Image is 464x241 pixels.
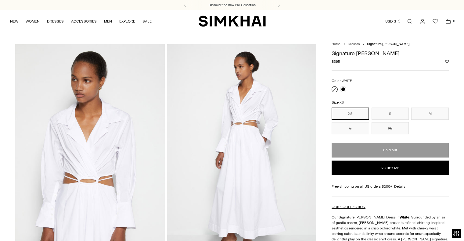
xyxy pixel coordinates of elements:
[332,78,352,84] label: Color:
[10,15,18,28] a: NEW
[348,42,360,46] a: Dresses
[26,15,40,28] a: WOMEN
[47,15,64,28] a: DRESSES
[372,108,409,120] button: S
[372,122,409,134] button: XL
[332,122,369,134] button: L
[71,15,97,28] a: ACCESSORIES
[404,15,416,27] a: Open search modal
[367,42,410,46] span: Signature [PERSON_NAME]
[411,108,449,120] button: M
[332,161,449,175] button: Notify me
[442,15,454,27] a: Open cart modal
[400,215,409,219] strong: White
[142,15,152,28] a: SALE
[451,18,457,24] span: 0
[332,215,445,236] span: Our Signature [PERSON_NAME] Dress in . Surrounded by an air of gentle charm, [PERSON_NAME] presen...
[119,15,135,28] a: EXPLORE
[445,60,449,63] button: Add to Wishlist
[363,42,365,47] div: /
[104,15,112,28] a: MEN
[385,15,401,28] button: USD $
[199,15,266,27] a: SIMKHAI
[209,3,256,8] a: Discover the new Fall Collection
[340,101,344,105] span: XS
[416,15,429,27] a: Go to the account page
[394,184,405,189] a: Details
[332,42,340,46] a: Home
[344,42,345,47] div: /
[332,51,449,56] h1: Signature [PERSON_NAME]
[332,205,365,209] a: CORE COLLECTION
[332,108,369,120] button: XS
[429,15,441,27] a: Wishlist
[332,100,344,105] label: Size:
[332,42,449,47] nav: breadcrumbs
[332,59,340,64] span: $395
[342,79,352,83] span: WHITE
[332,184,449,189] div: Free shipping on all US orders $200+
